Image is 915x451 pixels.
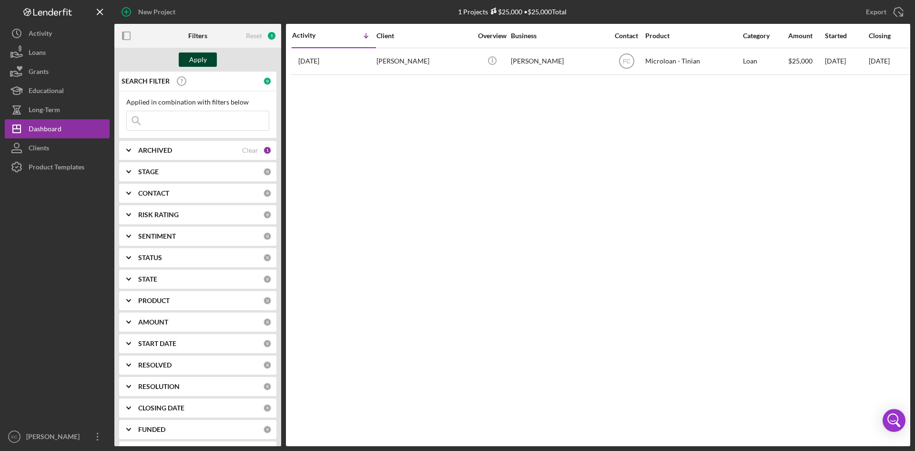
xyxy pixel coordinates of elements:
[263,77,272,85] div: 0
[788,57,813,65] span: $25,000
[29,81,64,103] div: Educational
[138,147,172,154] b: ARCHIVED
[856,2,910,21] button: Export
[138,2,175,21] div: New Project
[5,24,110,43] button: Activity
[5,100,110,119] button: Long-Term
[645,32,741,40] div: Product
[242,147,258,154] div: Clear
[122,77,170,85] b: SEARCH FILTER
[263,253,272,262] div: 0
[138,318,168,326] b: AMOUNT
[24,427,86,449] div: [PERSON_NAME]
[29,138,49,160] div: Clients
[138,426,165,433] b: FUNDED
[263,210,272,219] div: 0
[11,434,18,440] text: FC
[138,189,169,197] b: CONTACT
[138,211,179,219] b: RISK RATING
[138,254,162,262] b: STATUS
[743,32,787,40] div: Category
[29,24,52,45] div: Activity
[263,361,272,369] div: 0
[29,62,49,84] div: Grants
[825,49,868,74] div: [DATE]
[5,157,110,177] button: Product Templates
[788,32,824,40] div: Amount
[188,32,207,40] b: Filters
[825,32,868,40] div: Started
[29,100,60,122] div: Long-Term
[29,157,84,179] div: Product Templates
[138,340,176,347] b: START DATE
[292,31,334,39] div: Activity
[263,146,272,155] div: 1
[263,382,272,391] div: 0
[263,404,272,412] div: 0
[29,119,61,141] div: Dashboard
[263,168,272,176] div: 0
[5,119,110,138] button: Dashboard
[5,43,110,62] button: Loans
[866,2,886,21] div: Export
[609,32,644,40] div: Contact
[263,318,272,326] div: 0
[189,52,207,67] div: Apply
[263,425,272,434] div: 0
[29,43,46,64] div: Loans
[298,57,319,65] time: 2025-10-08 05:33
[376,49,472,74] div: [PERSON_NAME]
[138,168,159,176] b: STAGE
[138,404,184,412] b: CLOSING DATE
[645,49,741,74] div: Microloan - Tinian
[623,58,630,65] text: FC
[246,32,262,40] div: Reset
[263,189,272,198] div: 0
[474,32,510,40] div: Overview
[743,49,787,74] div: Loan
[179,52,217,67] button: Apply
[138,232,176,240] b: SENTIMENT
[114,2,185,21] button: New Project
[138,275,157,283] b: STATE
[267,31,276,41] div: 1
[5,81,110,100] button: Educational
[138,297,170,304] b: PRODUCT
[263,296,272,305] div: 0
[263,275,272,283] div: 0
[263,232,272,241] div: 0
[5,138,110,157] button: Clients
[5,62,110,81] button: Grants
[138,383,180,390] b: RESOLUTION
[883,409,905,432] div: Open Intercom Messenger
[5,427,110,446] button: FC[PERSON_NAME]
[263,339,272,348] div: 0
[376,32,472,40] div: Client
[126,98,269,106] div: Applied in combination with filters below
[511,32,606,40] div: Business
[511,49,606,74] div: [PERSON_NAME]
[138,361,172,369] b: RESOLVED
[458,8,567,16] div: 1 Projects • $25,000 Total
[869,57,890,65] time: [DATE]
[488,8,522,16] div: $25,000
